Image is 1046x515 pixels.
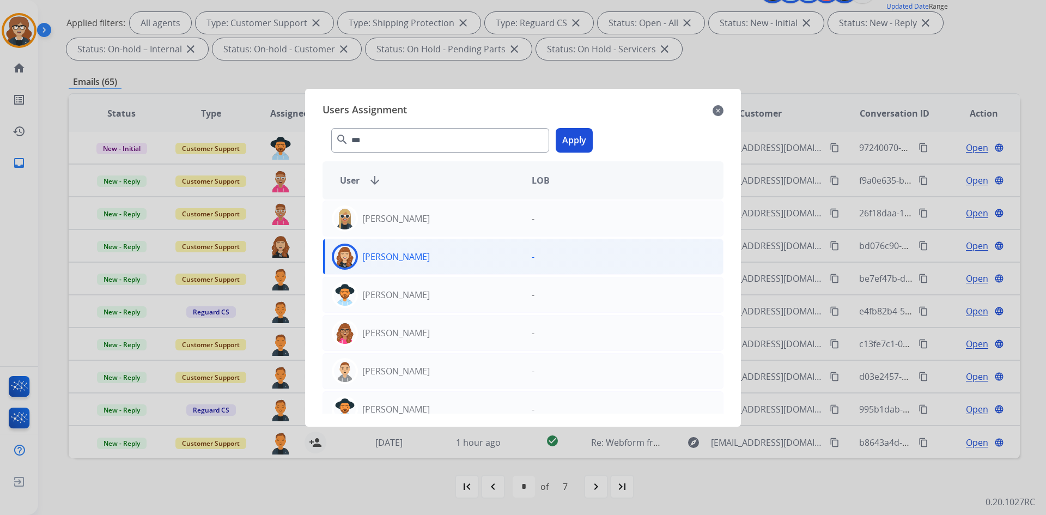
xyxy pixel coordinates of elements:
[331,174,523,187] div: User
[532,212,534,225] p: -
[362,326,430,340] p: [PERSON_NAME]
[532,326,534,340] p: -
[362,288,430,301] p: [PERSON_NAME]
[323,102,407,119] span: Users Assignment
[368,174,381,187] mat-icon: arrow_downward
[362,403,430,416] p: [PERSON_NAME]
[713,104,723,117] mat-icon: close
[362,250,430,263] p: [PERSON_NAME]
[362,365,430,378] p: [PERSON_NAME]
[532,365,534,378] p: -
[362,212,430,225] p: [PERSON_NAME]
[532,288,534,301] p: -
[532,250,534,263] p: -
[532,174,550,187] span: LOB
[556,128,593,153] button: Apply
[336,133,349,146] mat-icon: search
[532,403,534,416] p: -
